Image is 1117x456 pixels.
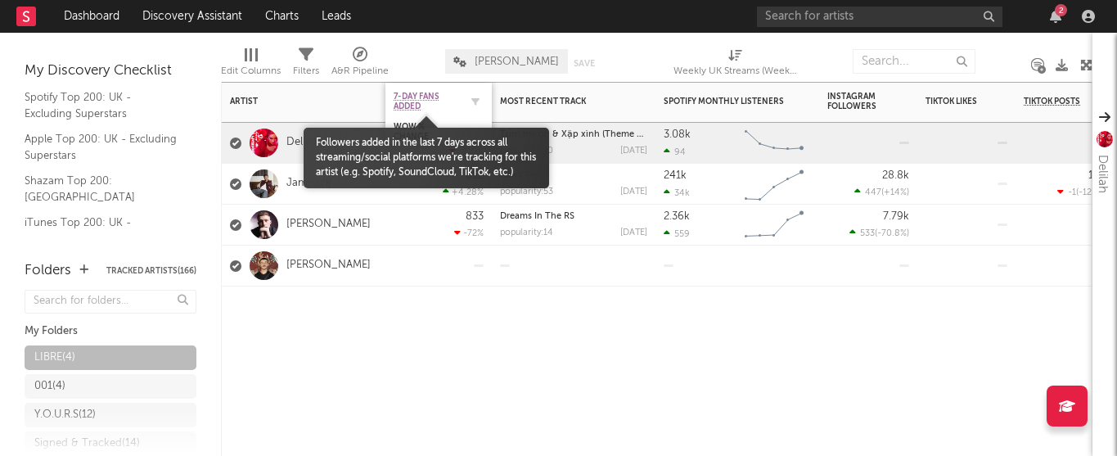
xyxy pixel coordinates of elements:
div: My Discovery Checklist [25,61,196,81]
button: Save [574,59,595,68]
a: Can't Resist [500,171,549,180]
svg: Chart title [737,123,811,164]
a: iTunes Top 200: UK - Excluding Catalog [25,214,180,247]
div: Edit Columns [221,41,281,88]
a: LIBRE(4) [25,345,196,370]
div: 241k [664,170,687,181]
div: Delilah [1092,155,1112,193]
a: Shazam Top 200: [GEOGRAPHIC_DATA] [25,172,180,205]
div: WoW % Change [394,122,459,142]
input: Search for artists [757,7,1002,27]
a: Jamback [286,177,331,191]
div: ( ) [854,187,909,197]
div: A&R Pipeline [331,41,389,88]
div: Y.O.U.R.S ( 12 ) [34,405,96,425]
div: LIBRE ( 4 ) [34,348,75,368]
div: Filters [293,61,319,81]
div: 559 [664,228,690,239]
div: 2 [1055,4,1067,16]
span: -70.8 % [877,229,907,238]
span: -125 % [1079,188,1103,197]
button: 2 [1050,10,1061,23]
div: popularity: 10 [500,147,553,156]
div: Spotify Monthly Listeners [664,97,786,106]
span: -1 [1068,188,1076,197]
div: -210 % [449,146,484,156]
span: [PERSON_NAME] [475,56,559,67]
div: Weekly UK Streams (Weekly UK Streams) [673,41,796,88]
div: Filters [293,41,319,88]
a: 001(4) [25,374,196,399]
span: 7-Day Fans Added [394,92,459,111]
a: [PERSON_NAME] [286,259,371,273]
a: Spotify Top 200: UK - Excluding Superstars [25,88,180,122]
span: +14 % [884,188,907,197]
svg: Chart title [737,205,811,246]
span: 447 [865,188,881,197]
a: Signed & Tracked(14) [25,431,196,456]
div: 001 ( 4 ) [34,377,65,396]
div: -72 % [454,228,484,238]
div: Edit Columns [221,61,281,81]
input: Search for folders... [25,290,196,314]
div: My Folders [25,322,196,341]
div: 2.36k [664,211,690,222]
div: popularity: 14 [500,228,553,237]
div: A&R Pipeline [331,61,389,81]
div: Turn me on & Xập xình (Theme Song From "Dưới Đáy Hồ") [500,130,647,139]
div: popularity: 53 [500,187,553,196]
div: ( ) [1057,187,1106,197]
div: [DATE] [620,228,647,237]
div: [DATE] [620,147,647,156]
a: Y.O.U.R.S(12) [25,403,196,427]
div: 852 [466,170,484,181]
div: 7.79k [883,211,909,222]
div: Artist [230,97,353,106]
div: 94 [664,147,686,157]
div: Instagram Followers [827,92,885,111]
div: [DATE] [620,187,647,196]
div: TikTok Likes [926,97,983,106]
div: ( ) [849,228,909,238]
a: Turn me on & Xập xình (Theme Song From "Dưới Đáy Hồ") [500,130,749,139]
button: Filter by 7-Day Fans Added [467,93,484,110]
svg: Chart title [737,164,811,205]
div: Can't Resist [500,171,647,180]
div: 128 [1088,170,1106,181]
div: 34k [664,187,690,198]
div: Dreams In The RS [500,212,647,221]
div: 833 [466,211,484,222]
a: [PERSON_NAME] [286,218,371,232]
div: +4.28 % [443,187,484,197]
div: 28.8k [882,170,909,181]
div: Most Recent Track [500,97,623,106]
div: Weekly UK Streams (Weekly UK Streams) [673,61,796,81]
button: Tracked Artists(166) [106,267,196,275]
span: 533 [860,229,875,238]
input: Search... [853,49,975,74]
div: 3.08k [664,129,691,140]
a: Apple Top 200: UK - Excluding Superstars [25,130,180,164]
div: Folders [25,261,71,281]
span: TikTok Posts [1024,97,1080,106]
a: Delilah [286,136,320,150]
div: Signed & Tracked ( 14 ) [34,434,140,454]
a: Dreams In The RS [500,212,574,221]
